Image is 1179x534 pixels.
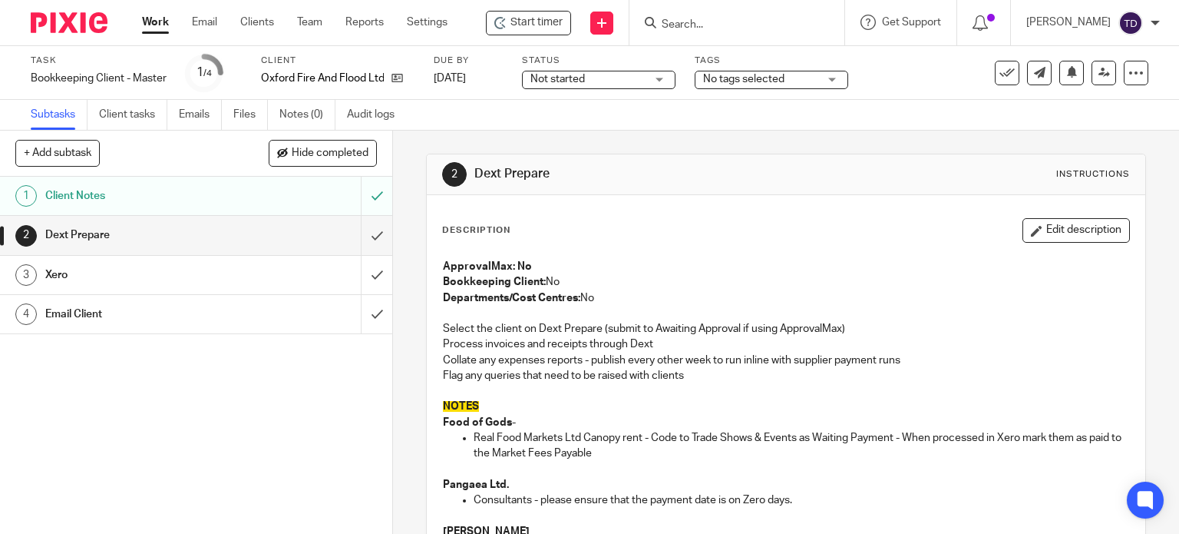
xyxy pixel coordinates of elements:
label: Status [522,55,675,67]
div: 1 [196,64,212,81]
h1: Email Client [45,303,246,326]
span: Start timer [510,15,563,31]
p: [PERSON_NAME] [1026,15,1111,30]
label: Due by [434,55,503,67]
button: + Add subtask [15,140,100,166]
a: Reports [345,15,384,30]
span: Not started [530,74,585,85]
strong: Bookkeeping Client: [443,277,546,287]
div: Bookkeeping Client - Master [31,71,167,86]
a: Team [297,15,322,30]
div: 2 [15,225,37,247]
small: /4 [203,69,212,78]
p: Oxford Fire And Flood Ltd [261,71,384,86]
input: Search [660,18,798,32]
label: Tags [695,55,848,67]
div: 3 [15,264,37,286]
div: Oxford Fire And Flood Ltd - Bookkeeping Client - Master [486,11,571,35]
div: 4 [15,303,37,325]
p: Real Food Markets Ltd Canopy rent - Code to Trade Shows & Events as Waiting Payment - When proces... [474,430,1130,462]
label: Task [31,55,167,67]
span: NOTES [443,401,479,412]
strong: Pangaea Ltd. [443,479,509,490]
a: Audit logs [347,100,406,130]
img: Pixie [31,12,107,33]
p: - [443,415,1130,430]
p: Process invoices and receipts through Dext [443,337,1130,352]
strong: ApprovalMax: No [443,261,532,272]
span: No tags selected [703,74,784,85]
a: Client tasks [99,100,167,130]
span: Hide completed [292,148,368,160]
a: Clients [240,15,274,30]
p: No [443,290,1130,306]
span: Get Support [882,17,941,28]
a: Files [233,100,268,130]
p: Select the client on Dext Prepare (submit to Awaiting Approval if using ApprovalMax) [443,321,1130,337]
a: Subtasks [31,100,88,130]
a: Settings [407,15,447,30]
p: No [443,274,1130,290]
div: 2 [442,162,467,187]
a: Email [192,15,217,30]
h1: Dext Prepare [45,224,246,247]
p: Collate any expenses reports - publish every other week to run inline with supplier payment runs [443,353,1130,368]
label: Client [261,55,414,67]
a: Notes (0) [279,100,335,130]
strong: Departments/Cost Centres: [443,293,580,303]
a: Work [142,15,169,30]
div: Instructions [1056,168,1130,181]
h1: Xero [45,264,246,287]
img: svg%3E [1118,11,1143,35]
strong: Food of Gods [443,417,512,428]
div: 1 [15,185,37,207]
button: Hide completed [269,140,377,166]
p: Consultants - please ensure that the payment date is on Zero days. [474,493,1130,508]
span: [DATE] [434,73,466,84]
button: Edit description [1022,218,1130,243]
h1: Dext Prepare [474,166,818,182]
h1: Client Notes [45,184,246,207]
a: Emails [179,100,222,130]
p: Description [442,224,510,237]
p: Flag any queries that need to be raised with clients [443,368,1130,383]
